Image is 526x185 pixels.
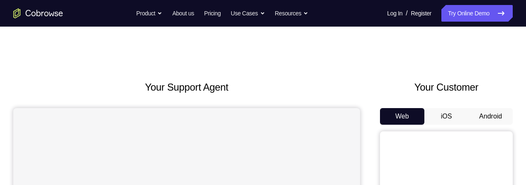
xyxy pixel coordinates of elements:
span: / [406,8,407,18]
a: Go to the home page [13,8,63,18]
h2: Your Support Agent [13,80,360,95]
button: iOS [424,108,469,125]
button: Web [380,108,424,125]
a: Try Online Demo [441,5,513,22]
button: Use Cases [231,5,265,22]
a: Log In [387,5,402,22]
a: Register [411,5,431,22]
button: Product [136,5,163,22]
button: Resources [275,5,309,22]
button: Android [468,108,513,125]
a: Pricing [204,5,221,22]
a: About us [172,5,194,22]
h2: Your Customer [380,80,513,95]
